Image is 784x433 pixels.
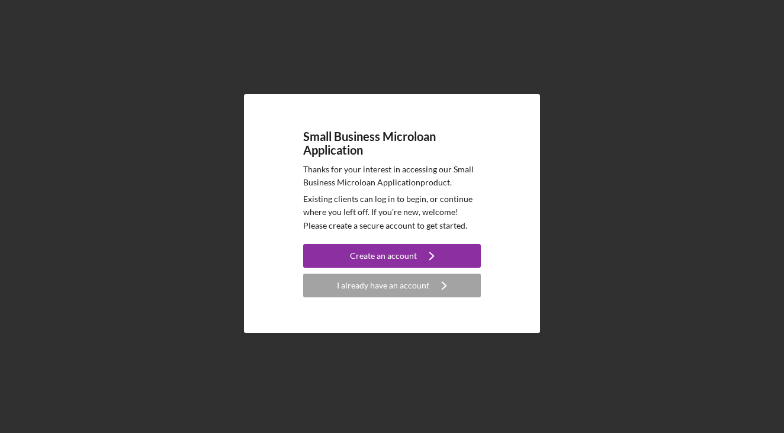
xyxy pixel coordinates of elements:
[303,244,481,268] button: Create an account
[337,274,429,297] div: I already have an account
[303,130,481,157] h4: Small Business Microloan Application
[350,244,417,268] div: Create an account
[303,274,481,297] button: I already have an account
[303,244,481,271] a: Create an account
[303,163,481,190] p: Thanks for your interest in accessing our Small Business Microloan Application product.
[303,193,481,232] p: Existing clients can log in to begin, or continue where you left off. If you're new, welcome! Ple...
